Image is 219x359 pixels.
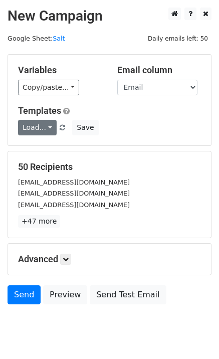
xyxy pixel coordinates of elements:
a: Templates [18,105,61,116]
h5: Variables [18,65,102,76]
button: Save [72,120,98,135]
a: Load... [18,120,57,135]
a: Salt [53,35,65,42]
h5: Email column [117,65,201,76]
small: Google Sheet: [8,35,65,42]
h5: Advanced [18,254,201,265]
iframe: Chat Widget [169,311,219,359]
span: Daily emails left: 50 [144,33,211,44]
a: Preview [43,285,87,304]
a: +47 more [18,215,60,228]
small: [EMAIL_ADDRESS][DOMAIN_NAME] [18,190,130,197]
small: [EMAIL_ADDRESS][DOMAIN_NAME] [18,178,130,186]
h2: New Campaign [8,8,211,25]
a: Send [8,285,41,304]
a: Send Test Email [90,285,166,304]
a: Daily emails left: 50 [144,35,211,42]
a: Copy/paste... [18,80,79,95]
small: [EMAIL_ADDRESS][DOMAIN_NAME] [18,201,130,209]
h5: 50 Recipients [18,161,201,172]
